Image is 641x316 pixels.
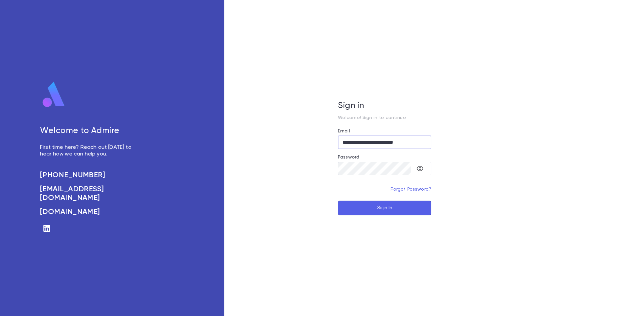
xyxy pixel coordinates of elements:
[40,208,139,216] a: [DOMAIN_NAME]
[413,162,427,175] button: toggle password visibility
[338,201,431,215] button: Sign In
[40,126,139,136] h5: Welcome to Admire
[338,154,359,160] label: Password
[338,128,350,134] label: Email
[338,101,431,111] h5: Sign in
[40,185,139,202] a: [EMAIL_ADDRESS][DOMAIN_NAME]
[338,115,431,120] p: Welcome! Sign in to continue.
[40,81,67,108] img: logo
[40,144,139,157] p: First time here? Reach out [DATE] to hear how we can help you.
[40,171,139,180] a: [PHONE_NUMBER]
[391,187,431,192] a: Forgot Password?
